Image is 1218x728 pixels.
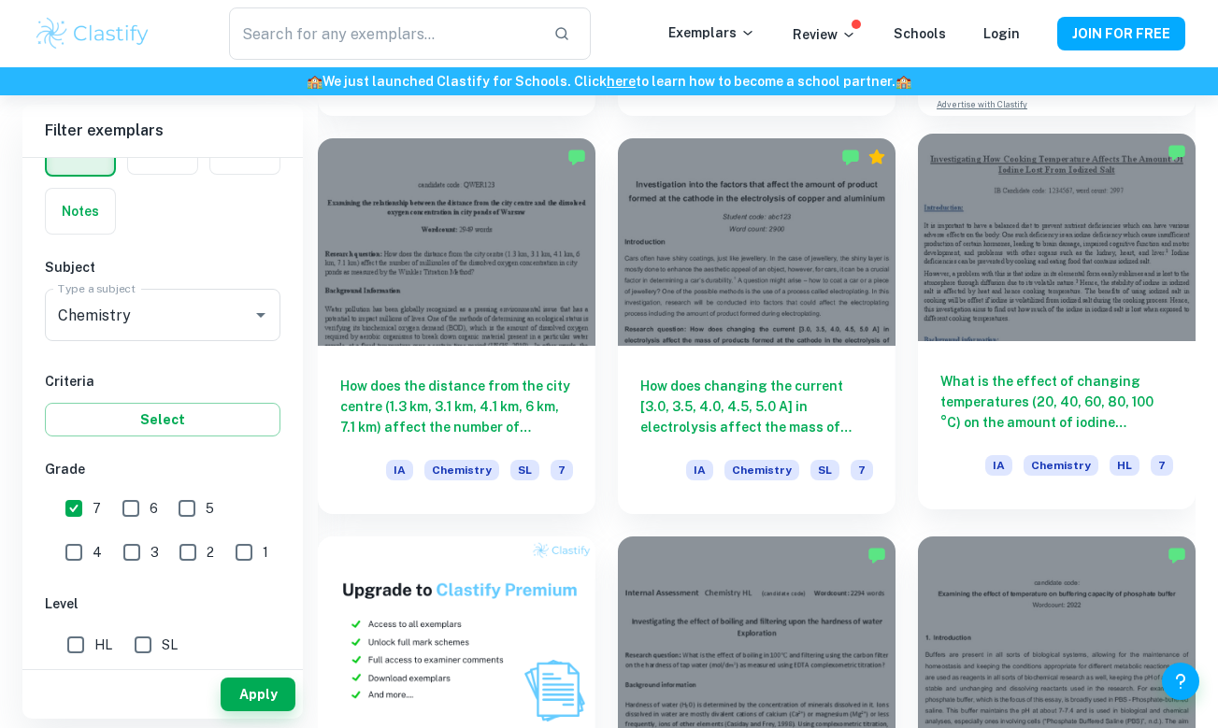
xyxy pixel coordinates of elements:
[1168,143,1186,162] img: Marked
[162,635,178,655] span: SL
[983,26,1020,41] a: Login
[810,460,839,480] span: SL
[793,24,856,45] p: Review
[567,148,586,166] img: Marked
[686,460,713,480] span: IA
[46,189,115,234] button: Notes
[318,138,595,515] a: How does the distance from the city centre (1.3 km, 3.1 km, 4.1 km, 6 km, 7.1 km) affect the numb...
[424,460,499,480] span: Chemistry
[918,138,1196,515] a: What is the effect of changing temperatures (20, 40, 60, 80, 100 °C) on the amount of iodine rema...
[307,74,322,89] span: 🏫
[510,460,539,480] span: SL
[93,542,102,563] span: 4
[150,542,159,563] span: 3
[45,459,280,479] h6: Grade
[867,546,886,564] img: Marked
[618,138,896,515] a: How does changing the current [3.0, 3.5, 4.0, 4.5, 5.0 A] in electrolysis affect the mass of prod...
[58,280,136,296] label: Type a subject
[937,98,1027,111] a: Advertise with Clastify
[22,105,303,157] h6: Filter exemplars
[851,460,873,480] span: 7
[45,371,280,392] h6: Criteria
[4,71,1214,92] h6: We just launched Clastify for Schools. Click to learn how to become a school partner.
[1151,455,1173,476] span: 7
[1110,455,1139,476] span: HL
[867,148,886,166] div: Premium
[1024,455,1098,476] span: Chemistry
[841,148,860,166] img: Marked
[45,593,280,614] h6: Level
[640,376,873,437] h6: How does changing the current [3.0, 3.5, 4.0, 4.5, 5.0 A] in electrolysis affect the mass of prod...
[45,403,280,436] button: Select
[985,455,1012,476] span: IA
[229,7,537,60] input: Search for any exemplars...
[340,376,573,437] h6: How does the distance from the city centre (1.3 km, 3.1 km, 4.1 km, 6 km, 7.1 km) affect the numb...
[894,26,946,41] a: Schools
[940,371,1173,433] h6: What is the effect of changing temperatures (20, 40, 60, 80, 100 °C) on the amount of iodine rema...
[45,257,280,278] h6: Subject
[386,460,413,480] span: IA
[896,74,911,89] span: 🏫
[206,498,214,519] span: 5
[668,22,755,43] p: Exemplars
[150,498,158,519] span: 6
[1168,546,1186,564] img: Marked
[607,74,636,89] a: here
[724,460,799,480] span: Chemistry
[221,678,295,711] button: Apply
[248,302,274,328] button: Open
[1162,663,1199,700] button: Help and Feedback
[94,635,112,655] span: HL
[551,460,573,480] span: 7
[34,15,152,52] img: Clastify logo
[207,542,214,563] span: 2
[263,542,268,563] span: 1
[1057,17,1185,50] button: JOIN FOR FREE
[93,498,101,519] span: 7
